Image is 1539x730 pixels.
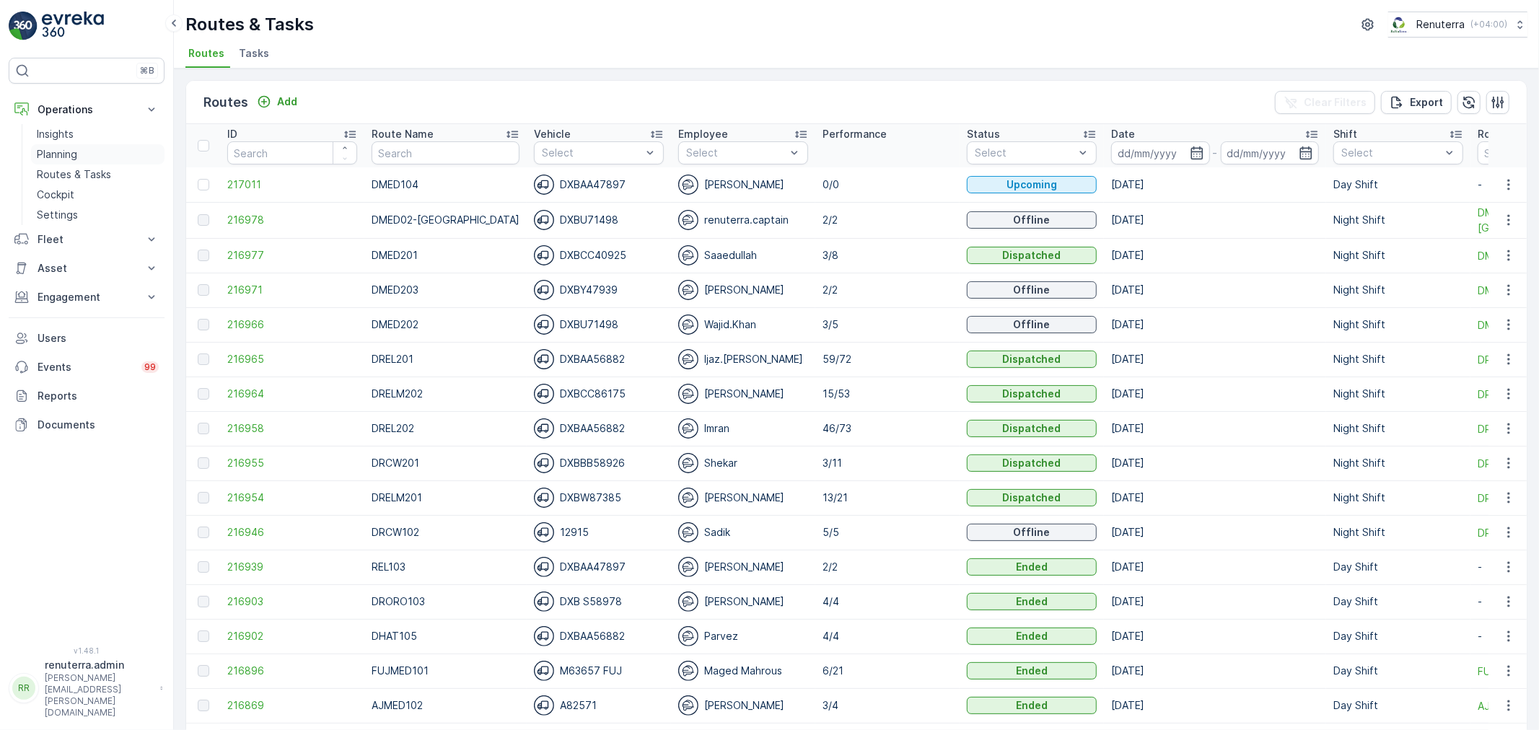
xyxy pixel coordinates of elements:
img: svg%3e [678,522,698,542]
td: Day Shift [1326,584,1470,619]
p: Fleet [38,232,136,247]
td: DRCW102 [364,515,527,550]
div: DXBY47939 [534,280,664,300]
div: DXBU71498 [534,315,664,335]
td: 4/4 [815,584,960,619]
a: 216965 [227,352,357,366]
a: 216902 [227,629,357,643]
span: 216971 [227,283,357,297]
div: Imran [678,418,808,439]
p: Asset [38,261,136,276]
p: Dispatched [1003,387,1061,401]
span: Tasks [239,46,269,61]
td: DMED02-[GEOGRAPHIC_DATA] [364,202,527,238]
td: FUJMED101 [364,654,527,688]
div: Toggle Row Selected [198,596,209,607]
td: [DATE] [1104,584,1326,619]
img: svg%3e [534,245,554,265]
img: svg%3e [678,384,698,404]
a: 216977 [227,248,357,263]
button: Dispatched [967,454,1097,472]
p: ( +04:00 ) [1470,19,1507,30]
div: DXBAA56882 [534,349,664,369]
img: logo [9,12,38,40]
a: 216946 [227,525,357,540]
div: Toggle Row Selected [198,250,209,261]
button: Upcoming [967,176,1097,193]
p: Engagement [38,290,136,304]
td: DMED201 [364,238,527,273]
a: Cockpit [31,185,165,205]
p: [PERSON_NAME][EMAIL_ADDRESS][PERSON_NAME][DOMAIN_NAME] [45,672,153,718]
p: Ended [1016,594,1048,609]
div: Wajid.Khan [678,315,808,335]
img: svg%3e [678,418,698,439]
p: Upcoming [1007,177,1057,192]
div: Toggle Row Selected [198,319,209,330]
img: svg%3e [678,210,698,230]
td: 3/11 [815,446,960,480]
td: Night Shift [1326,411,1470,446]
button: Dispatched [967,489,1097,506]
p: Add [277,94,297,109]
td: Night Shift [1326,377,1470,411]
a: Documents [9,410,165,439]
a: 216978 [227,213,357,227]
p: Cockpit [37,188,74,202]
td: 3/5 [815,307,960,342]
a: Insights [31,124,165,144]
td: Night Shift [1326,273,1470,307]
p: Date [1111,127,1135,141]
td: 3/8 [815,238,960,273]
td: 13/21 [815,480,960,515]
td: [DATE] [1104,480,1326,515]
div: [PERSON_NAME] [678,695,808,716]
td: DMED202 [364,307,527,342]
td: [DATE] [1104,273,1326,307]
img: svg%3e [534,280,554,300]
a: Settings [31,205,165,225]
div: Saaedullah [678,245,808,265]
span: 216966 [227,317,357,332]
a: Planning [31,144,165,164]
img: svg%3e [534,384,554,404]
button: Renuterra(+04:00) [1388,12,1527,38]
p: Ended [1016,560,1048,574]
p: Offline [1014,213,1051,227]
p: Routes [203,92,248,113]
div: DXBAA56882 [534,626,664,646]
a: 216964 [227,387,357,401]
div: Toggle Row Selected [198,630,209,642]
img: logo_light-DOdMpM7g.png [42,12,104,40]
input: dd/mm/yyyy [1111,141,1210,164]
a: 217011 [227,177,357,192]
img: svg%3e [678,626,698,646]
p: Employee [678,127,728,141]
img: svg%3e [678,349,698,369]
p: - [1213,144,1218,162]
div: Toggle Row Selected [198,457,209,469]
span: 216896 [227,664,357,678]
td: DRELM202 [364,377,527,411]
td: DREL201 [364,342,527,377]
p: Dispatched [1003,491,1061,505]
button: Dispatched [967,385,1097,403]
img: svg%3e [534,175,554,195]
td: [DATE] [1104,238,1326,273]
div: RR [12,677,35,700]
td: DHAT105 [364,619,527,654]
img: svg%3e [534,453,554,473]
td: [DATE] [1104,619,1326,654]
p: Select [975,146,1074,160]
p: Ended [1016,664,1048,678]
button: Ended [967,558,1097,576]
div: Toggle Row Selected [198,561,209,573]
p: Export [1410,95,1443,110]
button: Offline [967,316,1097,333]
div: DXBW87385 [534,488,664,508]
p: Performance [823,127,887,141]
div: DXBAA56882 [534,418,664,439]
a: Routes & Tasks [31,164,165,185]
